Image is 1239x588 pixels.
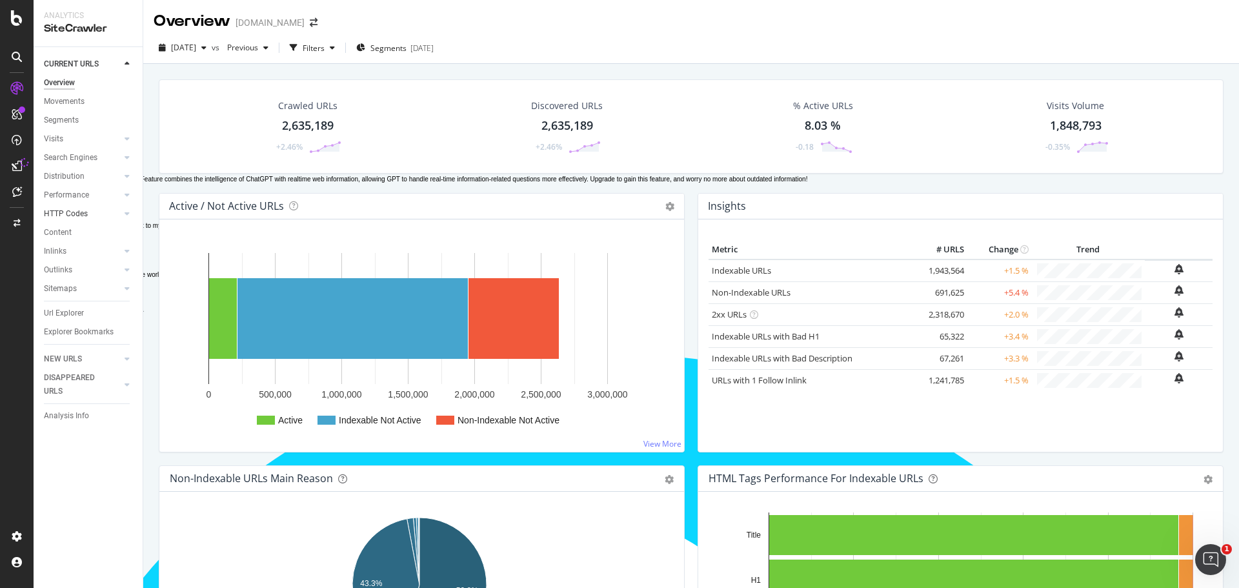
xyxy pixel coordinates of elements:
[1204,475,1213,484] div: gear
[541,117,593,134] div: 2,635,189
[44,21,132,36] div: SiteCrawler
[154,37,212,58] button: [DATE]
[310,18,317,27] div: arrow-right-arrow-left
[967,259,1032,282] td: +1.5 %
[44,76,134,90] a: Overview
[222,37,274,58] button: Previous
[44,188,89,202] div: Performance
[967,303,1032,325] td: +2.0 %
[44,325,134,339] a: Explorer Bookmarks
[44,57,121,71] a: CURRENT URLS
[747,531,761,540] text: Title
[44,95,134,108] a: Movements
[916,369,967,391] td: 1,241,785
[44,263,121,277] a: Outlinks
[643,438,681,449] a: View More
[206,389,212,400] text: 0
[1047,99,1104,112] div: Visits Volume
[44,170,121,183] a: Distribution
[44,245,66,258] div: Inlinks
[916,303,967,325] td: 2,318,670
[44,207,88,221] div: HTTP Codes
[916,259,967,282] td: 1,943,564
[916,325,967,347] td: 65,322
[712,287,791,298] a: Non-Indexable URLs
[1174,307,1184,318] div: bell-plus
[410,43,434,54] div: [DATE]
[967,347,1032,369] td: +3.3 %
[44,151,121,165] a: Search Engines
[665,202,674,211] i: Options
[712,352,852,364] a: Indexable URLs with Bad Description
[44,207,121,221] a: HTTP Codes
[169,198,284,215] h4: Active / Not Active URLs
[44,371,109,398] div: DISAPPEARED URLS
[44,95,85,108] div: Movements
[712,374,807,386] a: URLs with 1 Follow Inlink
[321,389,361,400] text: 1,000,000
[44,76,75,90] div: Overview
[259,389,292,400] text: 500,000
[793,99,853,112] div: % Active URLs
[44,170,85,183] div: Distribution
[916,347,967,369] td: 67,261
[170,240,669,441] svg: A chart.
[44,188,121,202] a: Performance
[154,10,230,32] div: Overview
[712,330,820,342] a: Indexable URLs with Bad H1
[44,10,132,21] div: Analytics
[708,198,746,215] h4: Insights
[709,240,916,259] th: Metric
[360,579,382,588] text: 43.3%
[44,57,99,71] div: CURRENT URLS
[278,415,303,425] text: Active
[665,475,674,484] div: gear
[44,226,134,239] a: Content
[587,389,627,400] text: 3,000,000
[44,151,97,165] div: Search Engines
[916,281,967,303] td: 691,625
[44,114,79,127] div: Segments
[458,415,559,425] text: Non-Indexable Not Active
[1195,544,1226,575] iframe: Intercom live chat
[44,245,121,258] a: Inlinks
[44,263,72,277] div: Outlinks
[531,99,603,112] div: Discovered URLs
[44,371,121,398] a: DISAPPEARED URLS
[44,226,72,239] div: Content
[44,409,89,423] div: Analysis Info
[44,352,82,366] div: NEW URLS
[967,325,1032,347] td: +3.4 %
[751,576,761,585] text: H1
[44,114,134,127] a: Segments
[44,307,134,320] a: Url Explorer
[712,309,747,320] a: 2xx URLs
[222,42,258,53] span: Previous
[44,307,84,320] div: Url Explorer
[339,415,421,425] text: Indexable Not Active
[967,281,1032,303] td: +5.4 %
[370,43,407,54] span: Segments
[44,282,77,296] div: Sitemaps
[236,16,305,29] div: [DOMAIN_NAME]
[1174,329,1184,340] div: bell-plus
[278,99,337,112] div: Crawled URLs
[1174,373,1184,383] div: bell-plus
[44,132,121,146] a: Visits
[1050,117,1102,134] div: 1,848,793
[44,132,63,146] div: Visits
[282,117,334,134] div: 2,635,189
[796,141,814,152] div: -0.18
[967,369,1032,391] td: +1.5 %
[1032,240,1145,259] th: Trend
[212,42,222,53] span: vs
[1174,264,1184,274] div: bell-plus
[1174,285,1184,296] div: bell-plus
[916,240,967,259] th: # URLS
[44,409,134,423] a: Analysis Info
[170,472,333,485] div: Non-Indexable URLs Main Reason
[805,117,841,134] div: 8.03 %
[536,141,562,152] div: +2.46%
[351,37,439,58] button: Segments[DATE]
